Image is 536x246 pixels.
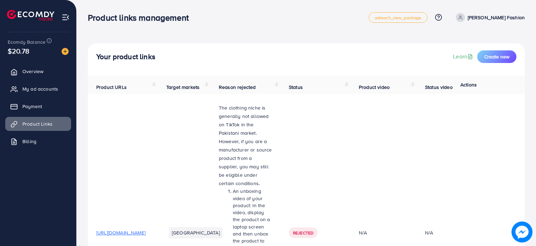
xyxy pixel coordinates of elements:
[219,104,272,187] span: The clothing niche is generally not allowed on TikTok in the Pakistani market. However, if you ar...
[5,134,71,148] a: Billing
[375,15,422,20] span: adreach_new_package
[468,13,525,22] p: [PERSON_NAME] Fashion
[293,230,313,236] span: Rejected
[88,13,194,23] h3: Product links management
[289,84,303,91] span: Status
[511,222,532,243] img: image
[219,84,256,91] span: Reason rejected
[22,138,36,145] span: Billing
[8,38,46,45] span: Ecomdy Balance
[22,68,43,75] span: Overview
[7,10,54,21] img: logo
[96,84,127,91] span: Product URLs
[5,64,71,78] a: Overview
[8,46,29,56] span: $20.78
[484,53,509,60] span: Create new
[453,13,525,22] a: [PERSON_NAME] Fashion
[453,52,474,61] a: Learn
[62,48,69,55] img: image
[425,84,453,91] span: Status video
[460,81,477,88] span: Actions
[477,50,516,63] button: Create new
[5,117,71,131] a: Product Links
[359,84,390,91] span: Product video
[169,227,223,238] li: [GEOGRAPHIC_DATA]
[425,229,433,236] div: N/A
[359,229,408,236] div: N/A
[369,12,427,23] a: adreach_new_package
[5,99,71,113] a: Payment
[166,84,200,91] span: Target markets
[22,120,53,127] span: Product Links
[22,103,42,110] span: Payment
[96,52,155,61] h4: Your product links
[62,13,70,21] img: menu
[22,85,58,92] span: My ad accounts
[5,82,71,96] a: My ad accounts
[96,229,146,236] span: [URL][DOMAIN_NAME]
